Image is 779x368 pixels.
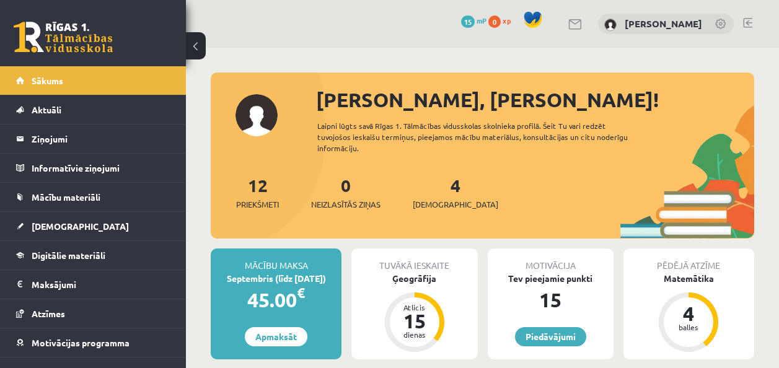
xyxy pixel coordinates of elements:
a: Rīgas 1. Tālmācības vidusskola [14,22,113,53]
div: 4 [670,304,707,323]
a: Atzīmes [16,299,170,328]
div: Matemātika [623,272,754,285]
a: Sākums [16,66,170,95]
a: Apmaksāt [245,327,307,346]
span: Atzīmes [32,308,65,319]
div: 45.00 [211,285,341,315]
a: 15 mP [461,15,486,25]
div: dienas [396,331,433,338]
div: Motivācija [488,248,614,272]
span: mP [477,15,486,25]
span: Neizlasītās ziņas [311,198,381,211]
span: Digitālie materiāli [32,250,105,261]
div: Tuvākā ieskaite [351,248,477,272]
a: [DEMOGRAPHIC_DATA] [16,212,170,240]
div: [PERSON_NAME], [PERSON_NAME]! [316,85,754,115]
a: 4[DEMOGRAPHIC_DATA] [413,174,498,211]
a: Motivācijas programma [16,328,170,357]
div: Ģeogrāfija [351,272,477,285]
span: [DEMOGRAPHIC_DATA] [32,221,129,232]
div: Mācību maksa [211,248,341,272]
div: 15 [488,285,614,315]
a: Ziņojumi [16,125,170,153]
span: 0 [488,15,501,28]
a: [PERSON_NAME] [625,17,702,30]
span: [DEMOGRAPHIC_DATA] [413,198,498,211]
span: Aktuāli [32,104,61,115]
span: Motivācijas programma [32,337,130,348]
span: 15 [461,15,475,28]
a: Aktuāli [16,95,170,124]
span: xp [503,15,511,25]
div: Pēdējā atzīme [623,248,754,272]
a: Piedāvājumi [515,327,586,346]
a: Ģeogrāfija Atlicis 15 dienas [351,272,477,354]
div: Tev pieejamie punkti [488,272,614,285]
div: Laipni lūgts savā Rīgas 1. Tālmācības vidusskolas skolnieka profilā. Šeit Tu vari redzēt tuvojošo... [317,120,643,154]
a: Matemātika 4 balles [623,272,754,354]
a: Informatīvie ziņojumi [16,154,170,182]
span: Mācību materiāli [32,191,100,203]
div: 15 [396,311,433,331]
a: 12Priekšmeti [236,174,279,211]
a: 0Neizlasītās ziņas [311,174,381,211]
span: Priekšmeti [236,198,279,211]
div: Septembris (līdz [DATE]) [211,272,341,285]
div: balles [670,323,707,331]
a: Mācību materiāli [16,183,170,211]
legend: Maksājumi [32,270,170,299]
a: Maksājumi [16,270,170,299]
a: 0 xp [488,15,517,25]
legend: Ziņojumi [32,125,170,153]
div: Atlicis [396,304,433,311]
span: Sākums [32,75,63,86]
img: Laura Kristiana Kauliņa [604,19,617,31]
legend: Informatīvie ziņojumi [32,154,170,182]
a: Digitālie materiāli [16,241,170,269]
span: € [297,284,305,302]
